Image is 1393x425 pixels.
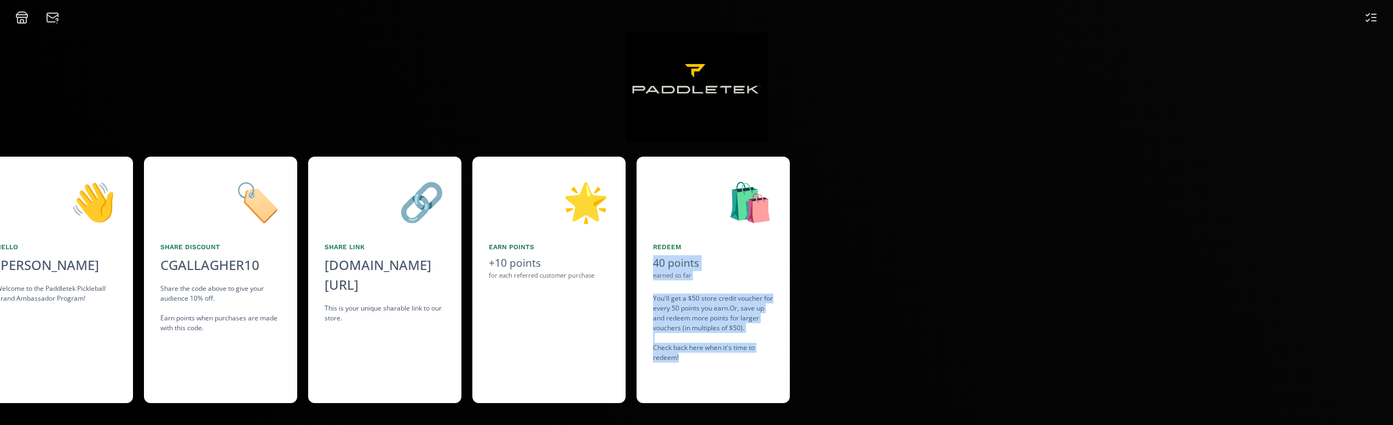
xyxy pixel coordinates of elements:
div: 40 points [653,255,773,271]
div: 🔗 [325,173,445,229]
div: for each referred customer purchase [489,271,609,280]
div: Share the code above to give your audience 10% off. Earn points when purchases are made with this... [160,284,281,333]
div: +10 points [489,255,609,271]
div: 🏷️ [160,173,281,229]
div: 🛍️ [653,173,773,229]
div: You'll get a $50 store credit voucher for every 50 points you earn. Or, save up and redeem more p... [653,294,773,363]
div: Share Discount [160,242,281,252]
div: CGALLAGHER10 [160,255,259,275]
div: earned so far [653,271,773,280]
div: Share Link [325,242,445,252]
div: Redeem [653,242,773,252]
div: Earn points [489,242,609,252]
div: [DOMAIN_NAME][URL] [325,255,445,295]
img: zDTMpVNsP4cs [626,33,767,142]
div: 🌟 [489,173,609,229]
div: This is your unique sharable link to our store. [325,303,445,323]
